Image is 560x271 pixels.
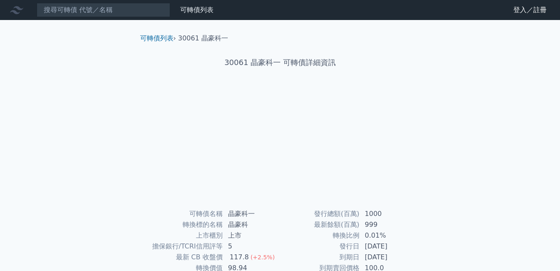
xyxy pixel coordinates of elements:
td: 擔保銀行/TCRI信用評等 [143,241,223,252]
td: 999 [360,219,417,230]
span: (+2.5%) [251,254,275,261]
td: 可轉債名稱 [143,208,223,219]
td: 發行總額(百萬) [280,208,360,219]
h1: 30061 晶豪科一 可轉債詳細資訊 [133,57,427,68]
a: 可轉債列表 [180,6,213,14]
td: 晶豪科 [223,219,280,230]
td: 轉換比例 [280,230,360,241]
td: 轉換標的名稱 [143,219,223,230]
input: 搜尋可轉債 代號／名稱 [37,3,170,17]
li: › [140,33,176,43]
td: 上市 [223,230,280,241]
a: 登入／註冊 [507,3,553,17]
td: 最新 CB 收盤價 [143,252,223,263]
td: 1000 [360,208,417,219]
td: [DATE] [360,252,417,263]
a: 可轉債列表 [140,34,173,42]
td: 上市櫃別 [143,230,223,241]
td: 最新餘額(百萬) [280,219,360,230]
li: 30061 晶豪科一 [178,33,228,43]
td: 晶豪科一 [223,208,280,219]
td: [DATE] [360,241,417,252]
td: 發行日 [280,241,360,252]
td: 5 [223,241,280,252]
td: 0.01% [360,230,417,241]
div: 117.8 [228,252,251,262]
td: 到期日 [280,252,360,263]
